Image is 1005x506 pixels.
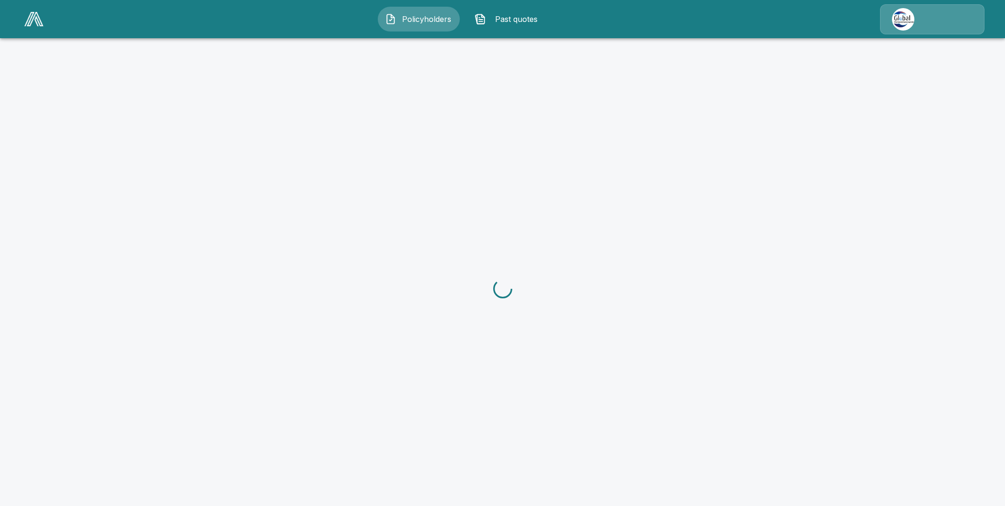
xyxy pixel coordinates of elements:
[467,7,549,32] button: Past quotes IconPast quotes
[490,13,542,25] span: Past quotes
[378,7,460,32] button: Policyholders IconPolicyholders
[385,13,396,25] img: Policyholders Icon
[475,13,486,25] img: Past quotes Icon
[400,13,453,25] span: Policyholders
[24,12,43,26] img: AA Logo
